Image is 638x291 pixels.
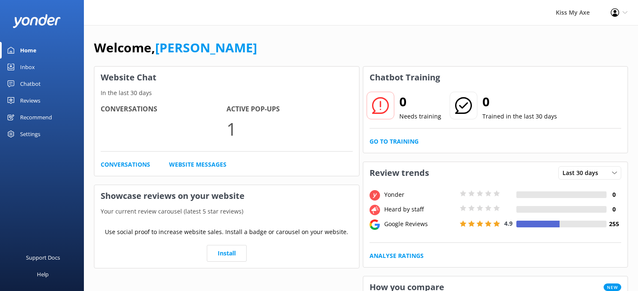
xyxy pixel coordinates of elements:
[504,219,513,227] span: 4.9
[607,205,621,214] h4: 0
[20,75,41,92] div: Chatbot
[363,67,446,88] h3: Chatbot Training
[26,249,60,266] div: Support Docs
[399,92,441,112] h2: 0
[207,245,247,262] a: Install
[382,205,458,214] div: Heard by staff
[94,38,257,58] h1: Welcome,
[607,219,621,229] h4: 255
[482,92,557,112] h2: 0
[370,251,424,260] a: Analyse Ratings
[482,112,557,121] p: Trained in the last 30 days
[607,190,621,199] h4: 0
[37,266,49,283] div: Help
[94,207,359,216] p: Your current review carousel (latest 5 star reviews)
[169,160,227,169] a: Website Messages
[399,112,441,121] p: Needs training
[382,219,458,229] div: Google Reviews
[20,92,40,109] div: Reviews
[94,67,359,88] h3: Website Chat
[227,104,352,115] h4: Active Pop-ups
[94,185,359,207] h3: Showcase reviews on your website
[105,227,348,237] p: Use social proof to increase website sales. Install a badge or carousel on your website.
[20,109,52,126] div: Recommend
[94,88,359,98] p: In the last 30 days
[13,14,61,28] img: yonder-white-logo.png
[155,39,257,56] a: [PERSON_NAME]
[227,115,352,143] p: 1
[382,190,458,199] div: Yonder
[101,160,150,169] a: Conversations
[101,104,227,115] h4: Conversations
[363,162,435,184] h3: Review trends
[20,42,36,59] div: Home
[20,126,40,142] div: Settings
[20,59,35,75] div: Inbox
[370,137,419,146] a: Go to Training
[604,283,621,291] span: New
[562,168,603,178] span: Last 30 days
